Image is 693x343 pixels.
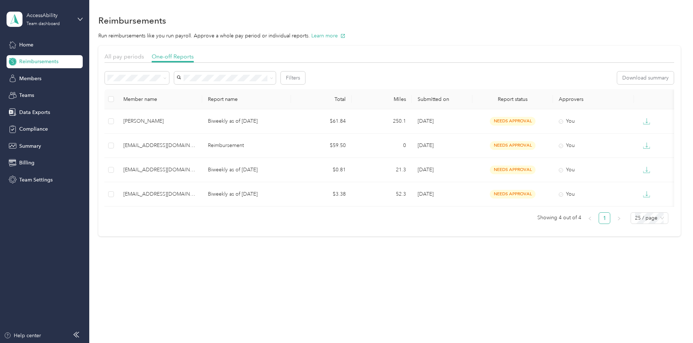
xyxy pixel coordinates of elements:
[291,134,352,158] td: $59.50
[559,142,628,150] div: You
[559,117,628,125] div: You
[281,72,305,84] button: Filters
[490,166,536,174] span: needs approval
[559,190,628,198] div: You
[123,117,196,125] div: [PERSON_NAME]
[617,216,621,221] span: right
[490,117,536,125] span: needs approval
[98,32,681,40] p: Run reimbursements like you run payroll. Approve a whole pay period or individual reports.
[98,17,166,24] h1: Reimbursements
[26,12,72,19] div: AccessAbility
[631,212,668,224] div: Page Size
[588,216,592,221] span: left
[118,89,202,109] th: Member name
[553,89,633,109] th: Approvers
[357,96,406,102] div: Miles
[559,166,628,174] div: You
[297,96,346,102] div: Total
[412,89,472,109] th: Submitted on
[291,109,352,134] td: $61.84
[123,190,196,198] div: [EMAIL_ADDRESS][DOMAIN_NAME]
[123,142,196,150] div: [EMAIL_ADDRESS][DOMAIN_NAME]
[311,32,345,40] button: Learn more
[123,96,196,102] div: Member name
[352,158,412,182] td: 21.3
[19,75,41,82] span: Members
[19,176,53,184] span: Team Settings
[208,166,285,174] p: Biweekly as of [DATE]
[599,212,610,224] li: 1
[291,158,352,182] td: $0.81
[352,182,412,207] td: 52.3
[418,118,434,124] span: [DATE]
[478,96,547,102] span: Report status
[19,142,41,150] span: Summary
[584,212,596,224] button: left
[104,53,144,60] span: All pay periods
[652,302,693,343] iframe: Everlance-gr Chat Button Frame
[208,117,285,125] p: Biweekly as of [DATE]
[584,212,596,224] li: Previous Page
[352,109,412,134] td: 250.1
[202,89,291,109] th: Report name
[617,72,674,84] button: Download summary
[613,212,625,224] button: right
[599,213,610,224] a: 1
[19,125,48,133] span: Compliance
[26,22,60,26] div: Team dashboard
[4,332,41,339] button: Help center
[19,58,58,65] span: Reimbursements
[19,109,50,116] span: Data Exports
[123,166,196,174] div: [EMAIL_ADDRESS][DOMAIN_NAME]
[19,41,33,49] span: Home
[19,159,34,167] span: Billing
[418,191,434,197] span: [DATE]
[490,190,536,198] span: needs approval
[418,167,434,173] span: [DATE]
[490,141,536,150] span: needs approval
[208,142,285,150] p: Reimbursement
[291,182,352,207] td: $3.38
[352,134,412,158] td: 0
[208,190,285,198] p: Biweekly as of [DATE]
[635,213,664,224] span: 25 / page
[418,142,434,148] span: [DATE]
[613,212,625,224] li: Next Page
[19,91,34,99] span: Teams
[152,53,194,60] span: One-off Reports
[537,212,581,223] span: Showing 4 out of 4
